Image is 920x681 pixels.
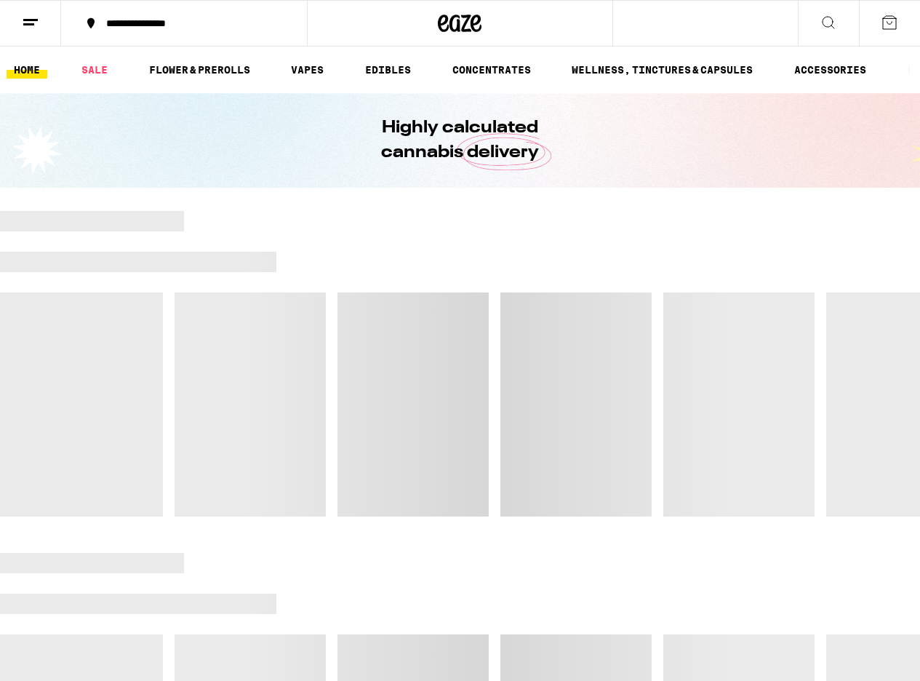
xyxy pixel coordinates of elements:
[284,61,331,79] a: VAPES
[787,61,873,79] a: ACCESSORIES
[7,61,47,79] a: HOME
[74,61,115,79] a: SALE
[445,61,538,79] a: CONCENTRATES
[358,61,418,79] a: EDIBLES
[564,61,760,79] a: WELLNESS, TINCTURES & CAPSULES
[340,116,580,165] h1: Highly calculated cannabis delivery
[142,61,257,79] a: FLOWER & PREROLLS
